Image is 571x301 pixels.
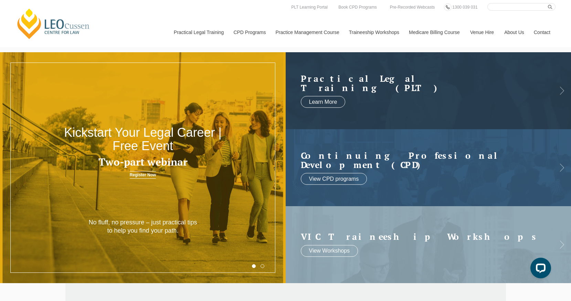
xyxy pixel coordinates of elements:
[261,264,264,268] button: 2
[301,150,542,169] h2: Continuing Professional Development (CPD)
[57,156,229,168] h3: Two-part webinar
[344,18,404,47] a: Traineeship Workshops
[499,18,529,47] a: About Us
[529,18,556,47] a: Contact
[465,18,499,47] a: Venue Hire
[252,264,256,268] button: 1
[451,3,479,11] a: 1300 039 031
[57,126,229,153] h2: Kickstart Your Legal Career | Free Event
[388,3,437,11] a: Pre-Recorded Webcasts
[301,232,542,242] a: VIC Traineeship Workshops
[301,74,542,92] a: Practical LegalTraining (PLT)
[271,18,344,47] a: Practice Management Course
[289,3,329,11] a: PLT Learning Portal
[301,245,358,257] a: View Workshops
[404,18,465,47] a: Medicare Billing Course
[15,8,92,40] a: [PERSON_NAME] Centre for Law
[86,219,200,235] p: No fluff, no pressure – just practical tips to help you find your path.
[337,3,378,11] a: Book CPD Programs
[525,255,554,284] iframe: LiveChat chat widget
[301,96,346,108] a: Learn More
[301,74,542,92] h2: Practical Legal Training (PLT)
[169,18,229,47] a: Practical Legal Training
[130,171,156,179] a: Register Now
[452,5,477,10] span: 1300 039 031
[228,18,270,47] a: CPD Programs
[301,173,367,185] a: View CPD programs
[301,150,542,169] a: Continuing ProfessionalDevelopment (CPD)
